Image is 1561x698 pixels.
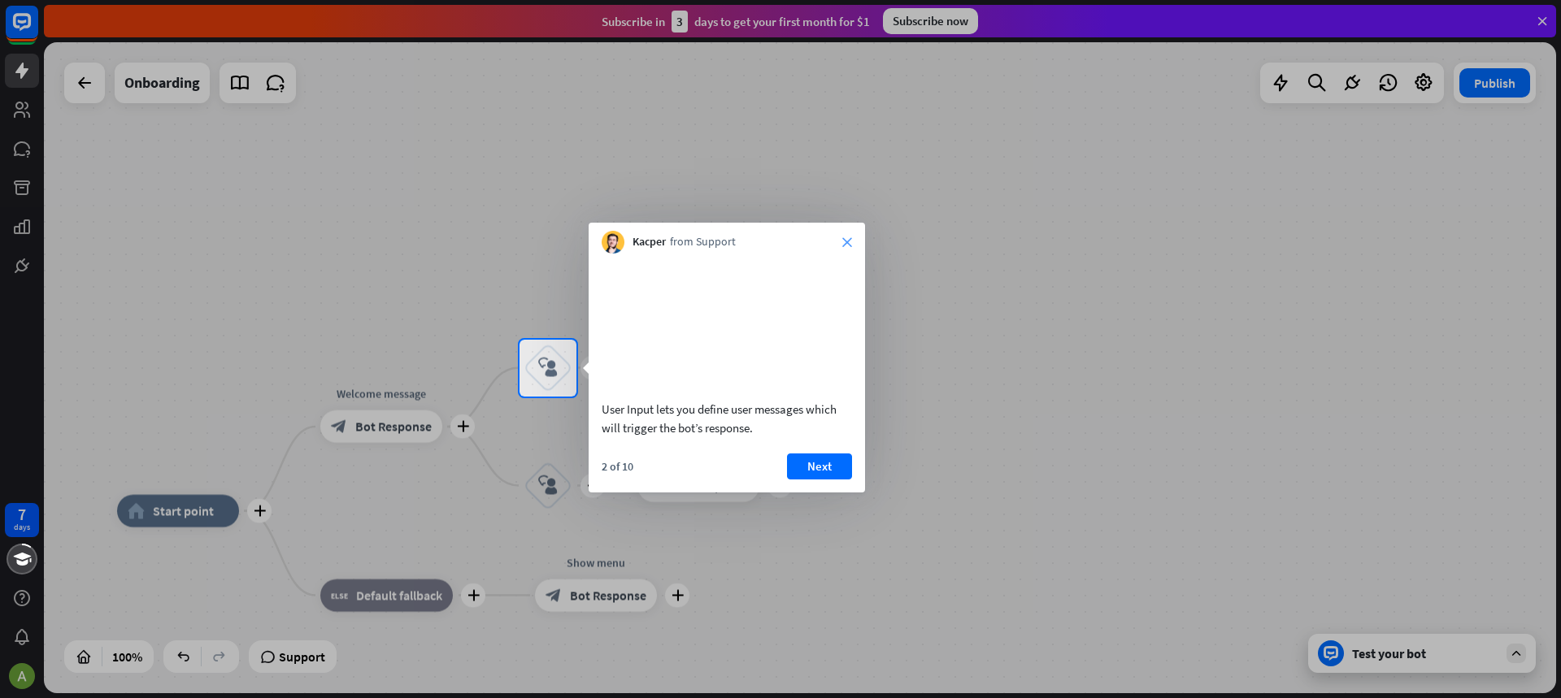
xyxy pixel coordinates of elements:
span: from Support [670,234,736,250]
span: Kacper [633,234,666,250]
button: Next [787,453,852,479]
button: Open LiveChat chat widget [13,7,62,55]
i: close [842,237,852,247]
div: User Input lets you define user messages which will trigger the bot’s response. [602,400,852,437]
div: 2 of 10 [602,459,633,474]
i: block_user_input [538,358,558,378]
